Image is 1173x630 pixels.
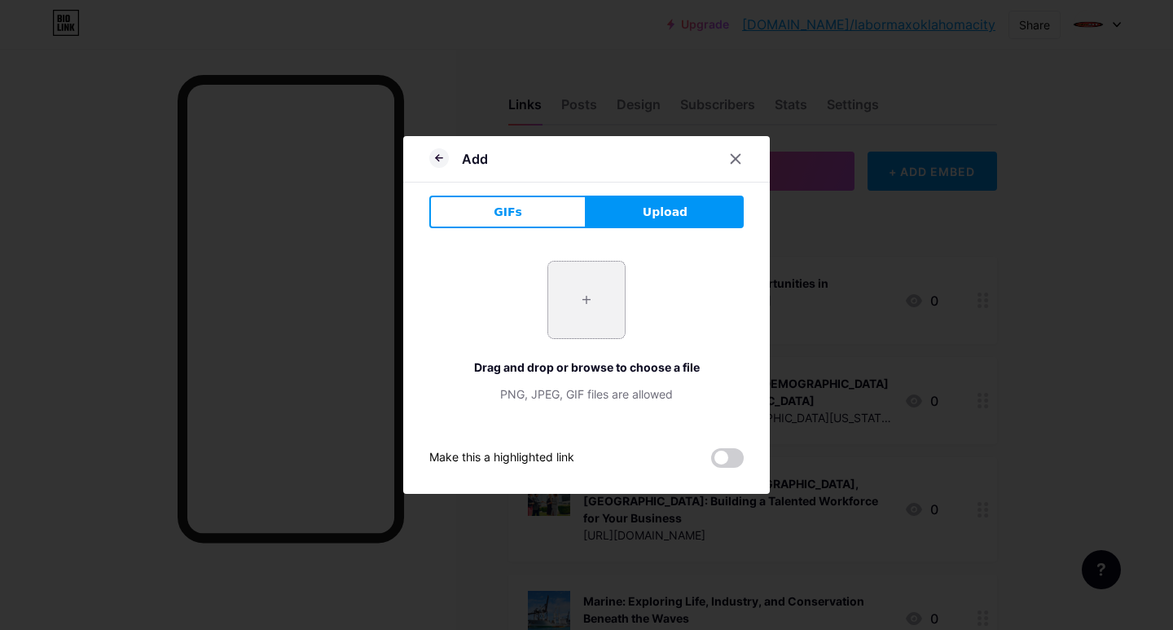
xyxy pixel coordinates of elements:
[429,196,586,228] button: GIFs
[429,359,744,376] div: Drag and drop or browse to choose a file
[462,149,488,169] div: Add
[643,204,688,221] span: Upload
[494,204,522,221] span: GIFs
[429,448,574,468] div: Make this a highlighted link
[586,196,744,228] button: Upload
[429,385,744,403] div: PNG, JPEG, GIF files are allowed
